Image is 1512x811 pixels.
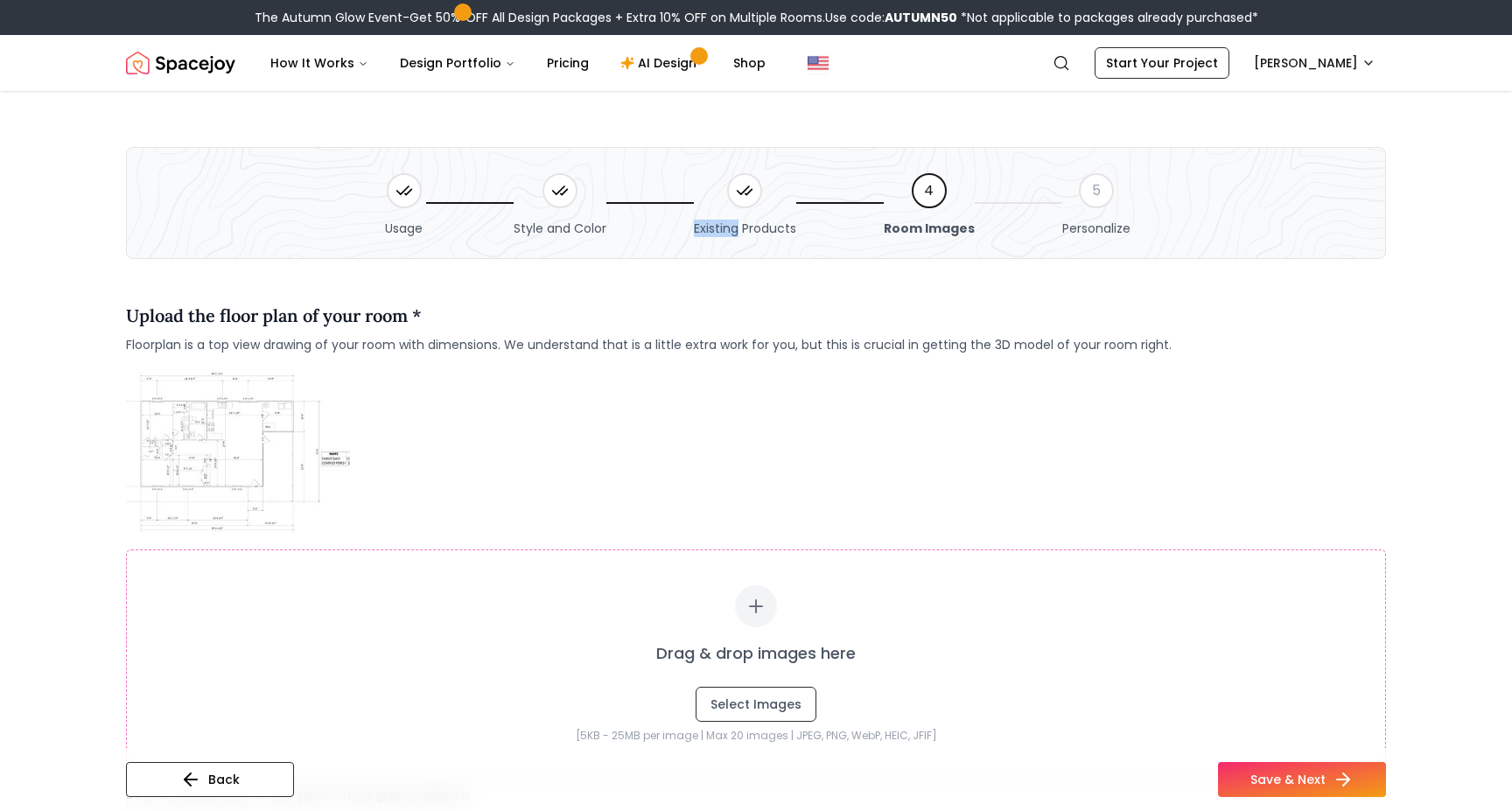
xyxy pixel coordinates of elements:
[912,173,947,208] div: 4
[126,303,1172,329] h4: Upload the floor plan of your room *
[126,45,235,80] a: Spacejoy
[126,336,1172,353] span: Floorplan is a top view drawing of your room with dimensions. We understand that is a little extr...
[126,45,235,80] img: Spacejoy Logo
[126,762,294,797] button: Back
[533,45,603,80] a: Pricing
[1243,47,1386,79] button: [PERSON_NAME]
[825,9,957,26] span: Use code:
[1079,173,1114,208] div: 5
[126,35,1386,91] nav: Global
[808,52,829,73] img: United States
[606,45,716,80] a: AI Design
[696,687,816,722] button: Select Images
[719,45,780,80] a: Shop
[256,45,780,80] nav: Main
[885,9,957,26] b: AUTUMN50
[255,9,1258,26] div: The Autumn Glow Event-Get 50% OFF All Design Packages + Extra 10% OFF on Multiple Rooms.
[1218,762,1386,797] button: Save & Next
[694,220,796,237] span: Existing Products
[884,220,975,237] span: Room Images
[1095,47,1229,79] a: Start Your Project
[514,220,606,237] span: Style and Color
[256,45,382,80] button: How It Works
[162,729,1350,743] p: [5KB - 25MB per image | Max 20 images | JPEG, PNG, WebP, HEIC, JFIF]
[957,9,1258,26] span: *Not applicable to packages already purchased*
[126,367,350,535] img: Guide image
[1062,220,1130,237] span: Personalize
[386,45,529,80] button: Design Portfolio
[385,220,423,237] span: Usage
[656,641,856,666] p: Drag & drop images here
